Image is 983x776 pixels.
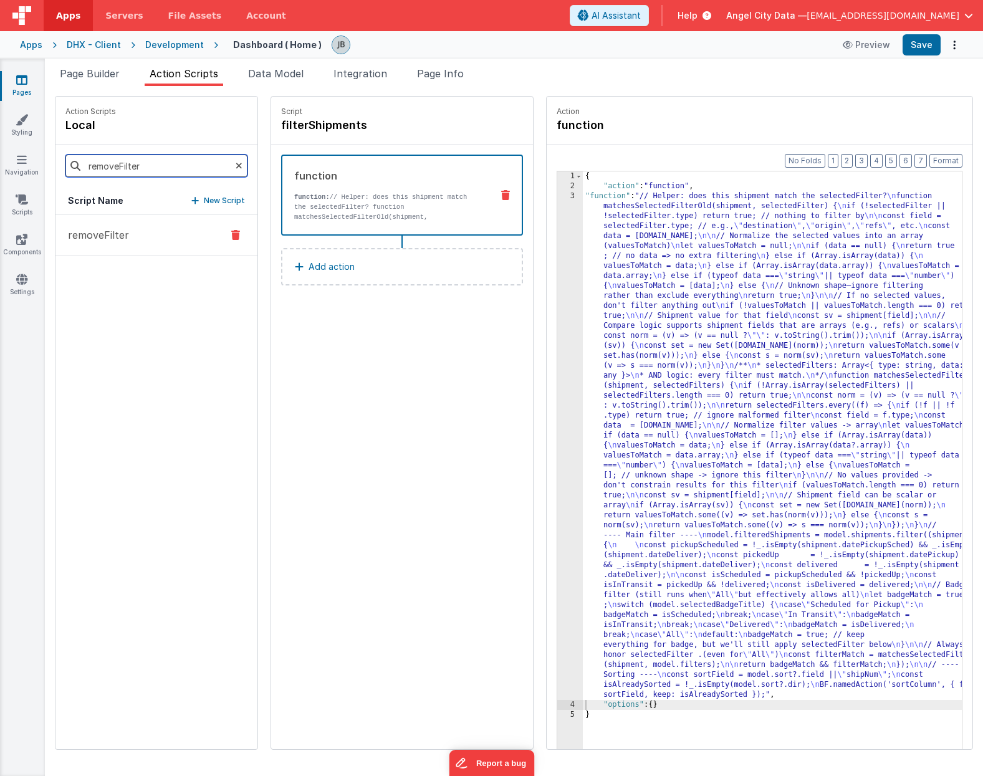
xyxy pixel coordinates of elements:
[281,107,523,117] p: Script
[557,700,583,710] div: 4
[855,154,868,168] button: 3
[841,154,853,168] button: 2
[835,35,898,55] button: Preview
[903,34,941,55] button: Save
[248,67,304,80] span: Data Model
[726,9,973,22] button: Angel City Data — [EMAIL_ADDRESS][DOMAIN_NAME]
[20,39,42,51] div: Apps
[333,67,387,80] span: Integration
[870,154,883,168] button: 4
[55,215,257,256] button: removeFilter
[807,9,959,22] span: [EMAIL_ADDRESS][DOMAIN_NAME]
[449,750,534,776] iframe: Marker.io feedback button
[204,194,245,207] p: New Script
[67,39,121,51] div: DHX - Client
[332,36,350,54] img: 9990944320bbc1bcb8cfbc08cd9c0949
[68,194,123,207] h5: Script Name
[65,117,116,134] h4: local
[60,67,120,80] span: Page Builder
[678,9,698,22] span: Help
[557,181,583,191] div: 2
[726,9,807,22] span: Angel City Data —
[557,191,583,700] div: 3
[557,107,962,117] p: Action
[885,154,897,168] button: 5
[191,194,245,207] button: New Script
[65,107,116,117] p: Action Scripts
[899,154,912,168] button: 6
[150,67,218,80] span: Action Scripts
[570,5,649,26] button: AI Assistant
[105,9,143,22] span: Servers
[60,228,129,242] p: removeFilter
[557,117,744,134] h4: function
[294,168,482,183] div: function
[785,154,825,168] button: No Folds
[233,40,322,49] h4: Dashboard ( Home )
[828,154,838,168] button: 1
[946,36,963,54] button: Options
[294,192,482,252] p: // Helper: does this shipment match the selectedFilter? function matchesSelectedFilterOld(shipmen...
[929,154,962,168] button: Format
[65,155,247,177] input: Search scripts
[281,248,523,285] button: Add action
[417,67,464,80] span: Page Info
[309,259,355,274] p: Add action
[914,154,927,168] button: 7
[557,171,583,181] div: 1
[294,193,330,201] strong: function:
[557,710,583,720] div: 5
[592,9,641,22] span: AI Assistant
[145,39,204,51] div: Development
[56,9,80,22] span: Apps
[281,117,468,134] h4: filterShipments
[168,9,222,22] span: File Assets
